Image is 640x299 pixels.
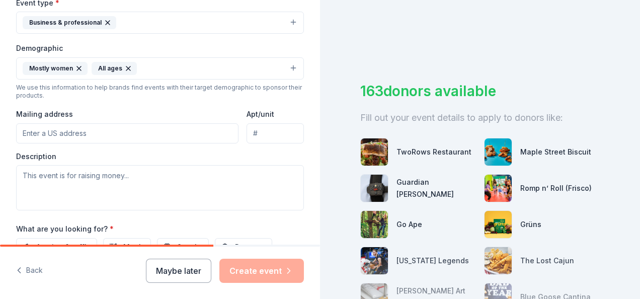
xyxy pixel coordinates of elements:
[485,211,512,238] img: photo for Grüns
[16,224,114,234] label: What are you looking for?
[361,138,388,166] img: photo for TwoRows Restaurant
[16,84,304,100] div: We use this information to help brands find events with their target demographic to sponsor their...
[520,146,591,158] div: Maple Street Biscuit
[23,16,116,29] div: Business & professional
[92,62,137,75] div: All ages
[215,238,272,256] button: Desserts
[247,109,274,119] label: Apt/unit
[123,241,145,253] span: Meals
[520,218,541,231] div: Grüns
[485,138,512,166] img: photo for Maple Street Biscuit
[361,175,388,202] img: photo for Guardian Angel Device
[396,176,476,200] div: Guardian [PERSON_NAME]
[360,81,600,102] div: 163 donors available
[361,211,388,238] img: photo for Go Ape
[146,259,211,283] button: Maybe later
[16,43,63,53] label: Demographic
[36,241,91,253] span: Auction & raffle
[16,109,73,119] label: Mailing address
[485,175,512,202] img: photo for Romp n’ Roll (Frisco)
[396,218,422,231] div: Go Ape
[103,238,151,256] button: Meals
[16,260,43,281] button: Back
[520,182,592,194] div: Romp n’ Roll (Frisco)
[177,241,203,253] span: Snacks
[247,123,304,143] input: #
[235,241,266,253] span: Desserts
[16,238,97,256] button: Auction & raffle
[157,238,209,256] button: Snacks
[16,152,56,162] label: Description
[16,12,304,34] button: Business & professional
[16,57,304,80] button: Mostly womenAll ages
[16,123,238,143] input: Enter a US address
[360,110,600,126] div: Fill out your event details to apply to donors like:
[396,146,471,158] div: TwoRows Restaurant
[23,62,88,75] div: Mostly women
